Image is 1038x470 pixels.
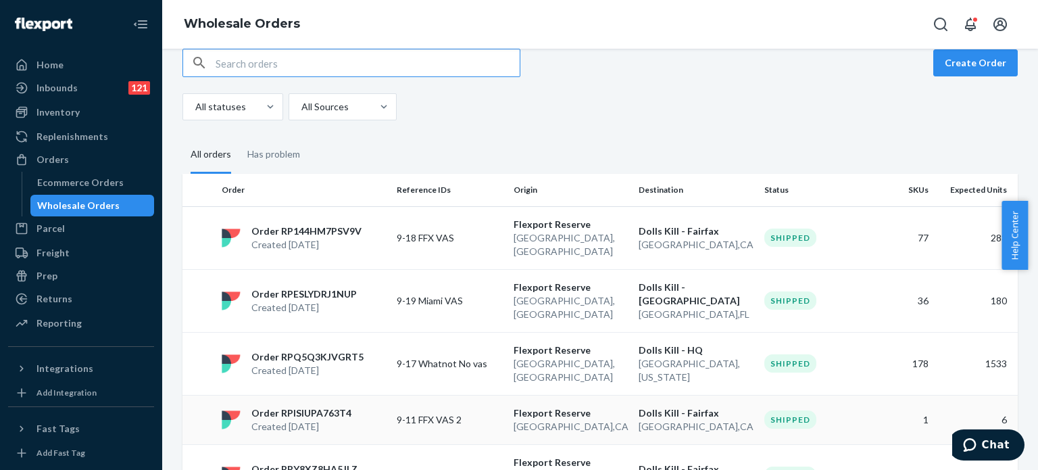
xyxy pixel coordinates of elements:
[514,231,628,258] p: [GEOGRAPHIC_DATA] , [GEOGRAPHIC_DATA]
[391,174,508,206] th: Reference IDs
[216,49,520,76] input: Search orders
[8,242,154,264] a: Freight
[251,364,364,377] p: Created [DATE]
[36,222,65,235] div: Parcel
[222,291,241,310] img: flexport logo
[37,176,124,189] div: Ecommerce Orders
[764,229,816,247] div: Shipped
[639,308,753,321] p: [GEOGRAPHIC_DATA] , FL
[639,406,753,420] p: Dolls Kill - Fairfax
[37,199,120,212] div: Wholesale Orders
[251,238,362,252] p: Created [DATE]
[759,174,876,206] th: Status
[934,269,1018,332] td: 180
[251,287,357,301] p: Order RPESLYDRJ1NUP
[8,312,154,334] a: Reporting
[1002,201,1028,270] button: Help Center
[397,294,503,308] p: 9-19 Miami VAS
[639,238,753,252] p: [GEOGRAPHIC_DATA] , CA
[251,420,351,433] p: Created [DATE]
[36,269,57,283] div: Prep
[8,418,154,440] button: Fast Tags
[36,153,69,166] div: Orders
[194,100,195,114] input: All statuses
[8,288,154,310] a: Returns
[222,410,241,429] img: flexport logo
[397,413,503,427] p: 9-11 FFX VAS 2
[764,354,816,373] div: Shipped
[934,332,1018,395] td: 1533
[191,137,231,174] div: All orders
[514,218,628,231] p: Flexport Reserve
[876,395,935,444] td: 1
[633,174,758,206] th: Destination
[36,362,93,375] div: Integrations
[876,332,935,395] td: 178
[36,105,80,119] div: Inventory
[251,406,351,420] p: Order RPISIUPA763T4
[30,195,155,216] a: Wholesale Orders
[639,357,753,384] p: [GEOGRAPHIC_DATA] , [US_STATE]
[251,225,362,238] p: Order RP144HM7PSV9V
[8,77,154,99] a: Inbounds121
[36,58,64,72] div: Home
[222,229,241,248] img: flexport logo
[184,16,300,31] a: Wholesale Orders
[397,231,503,245] p: 9-18 FFX VAS
[876,174,935,206] th: SKUs
[639,344,753,357] p: Dolls Kill - HQ
[987,11,1014,38] button: Open account menu
[128,81,150,95] div: 121
[514,406,628,420] p: Flexport Reserve
[251,350,364,364] p: Order RPQ5Q3KJVGRT5
[8,445,154,461] a: Add Fast Tag
[934,395,1018,444] td: 6
[8,101,154,123] a: Inventory
[934,206,1018,269] td: 288
[8,54,154,76] a: Home
[8,385,154,401] a: Add Integration
[639,225,753,238] p: Dolls Kill - Fairfax
[876,206,935,269] td: 77
[173,5,311,44] ol: breadcrumbs
[300,100,301,114] input: All Sources
[36,316,82,330] div: Reporting
[247,137,300,172] div: Has problem
[8,358,154,379] button: Integrations
[508,174,633,206] th: Origin
[36,246,70,260] div: Freight
[927,11,954,38] button: Open Search Box
[36,387,97,398] div: Add Integration
[8,265,154,287] a: Prep
[639,420,753,433] p: [GEOGRAPHIC_DATA] , CA
[514,357,628,384] p: [GEOGRAPHIC_DATA] , [GEOGRAPHIC_DATA]
[514,344,628,357] p: Flexport Reserve
[8,126,154,147] a: Replenishments
[764,291,816,310] div: Shipped
[934,174,1018,206] th: Expected Units
[933,49,1018,76] button: Create Order
[251,301,357,314] p: Created [DATE]
[397,357,503,371] p: 9-17 Whatnot No vas
[36,422,80,436] div: Fast Tags
[30,172,155,193] a: Ecommerce Orders
[639,281,753,308] p: Dolls Kill - [GEOGRAPHIC_DATA]
[36,447,85,459] div: Add Fast Tag
[514,281,628,294] p: Flexport Reserve
[222,354,241,373] img: flexport logo
[514,456,628,469] p: Flexport Reserve
[876,269,935,332] td: 36
[127,11,154,38] button: Close Navigation
[216,174,391,206] th: Order
[957,11,984,38] button: Open notifications
[514,294,628,321] p: [GEOGRAPHIC_DATA] , [GEOGRAPHIC_DATA]
[8,218,154,239] a: Parcel
[36,81,78,95] div: Inbounds
[764,410,816,429] div: Shipped
[15,18,72,31] img: Flexport logo
[8,149,154,170] a: Orders
[36,292,72,306] div: Returns
[952,429,1024,463] iframe: Opens a widget where you can chat to one of our agents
